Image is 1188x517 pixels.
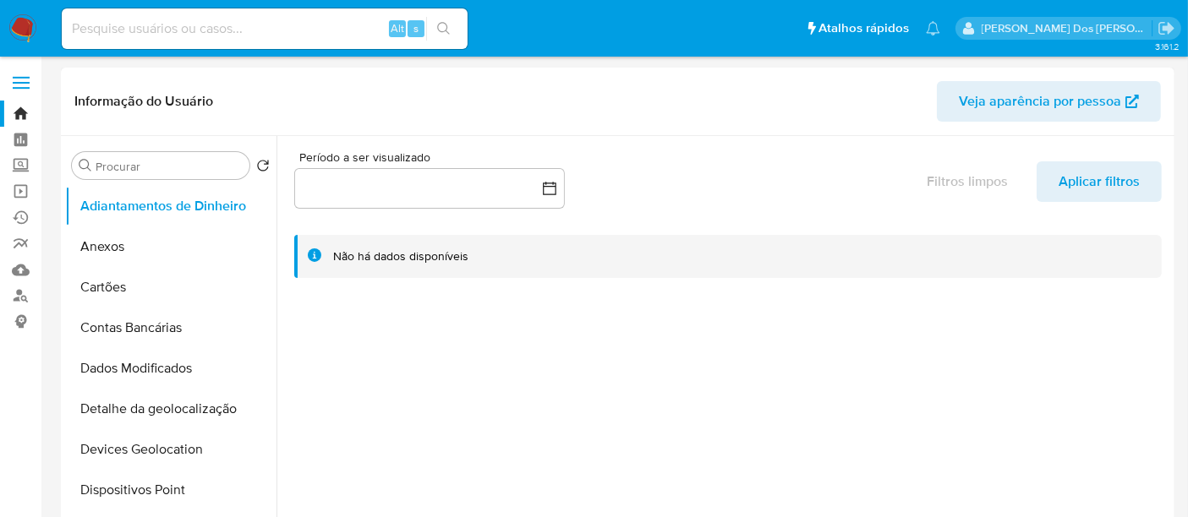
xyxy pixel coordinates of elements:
[426,17,461,41] button: search-icon
[1158,19,1175,37] a: Sair
[96,159,243,174] input: Procurar
[74,93,213,110] h1: Informação do Usuário
[256,159,270,177] button: Retornar ao pedido padrão
[65,470,276,510] button: Dispositivos Point
[926,21,940,35] a: Notificações
[65,429,276,470] button: Devices Geolocation
[413,20,419,36] span: s
[937,81,1161,122] button: Veja aparência por pessoa
[65,267,276,307] button: Cartões
[65,348,276,389] button: Dados Modificados
[391,20,404,36] span: Alt
[982,20,1152,36] p: renato.lopes@mercadopago.com.br
[818,19,909,37] span: Atalhos rápidos
[65,226,276,267] button: Anexos
[65,389,276,429] button: Detalhe da geolocalização
[65,307,276,348] button: Contas Bancárias
[62,18,468,40] input: Pesquise usuários ou casos...
[65,186,276,226] button: Adiantamentos de Dinheiro
[79,159,92,172] button: Procurar
[959,81,1121,122] span: Veja aparência por pessoa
